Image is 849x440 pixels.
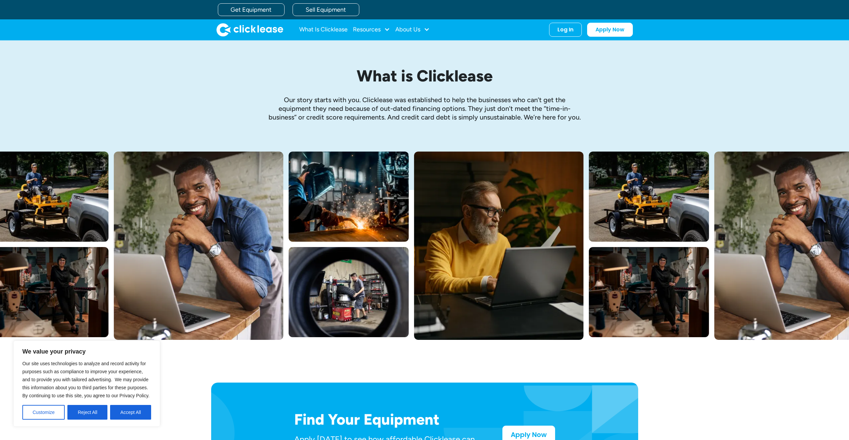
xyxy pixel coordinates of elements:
div: About Us [395,23,430,36]
a: Sell Equipment [293,3,359,16]
a: home [217,23,283,36]
p: We value your privacy [22,348,151,356]
img: Man with hat and blue shirt driving a yellow lawn mower onto a trailer [589,152,709,242]
h2: Find Your Equipment [294,411,481,428]
h1: What is Clicklease [268,67,581,85]
button: Reject All [67,405,107,420]
button: Accept All [110,405,151,420]
img: A welder in a large mask working on a large pipe [289,152,409,242]
img: A smiling man in a blue shirt and apron leaning over a table with a laptop [114,152,283,340]
div: We value your privacy [13,341,160,427]
img: Bearded man in yellow sweter typing on his laptop while sitting at his desk [414,152,583,340]
a: Apply Now [587,23,633,37]
div: Log In [557,26,573,33]
img: A man fitting a new tire on a rim [289,247,409,337]
a: What Is Clicklease [299,23,348,36]
img: Clicklease logo [217,23,283,36]
span: Our site uses technologies to analyze and record activity for purposes such as compliance to impr... [22,361,149,398]
div: Resources [353,23,390,36]
button: Customize [22,405,65,420]
p: Our story starts with you. Clicklease was established to help the businesses who can’t get the eq... [268,95,581,122]
img: a woman standing next to a sewing machine [589,247,709,337]
a: Get Equipment [218,3,285,16]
